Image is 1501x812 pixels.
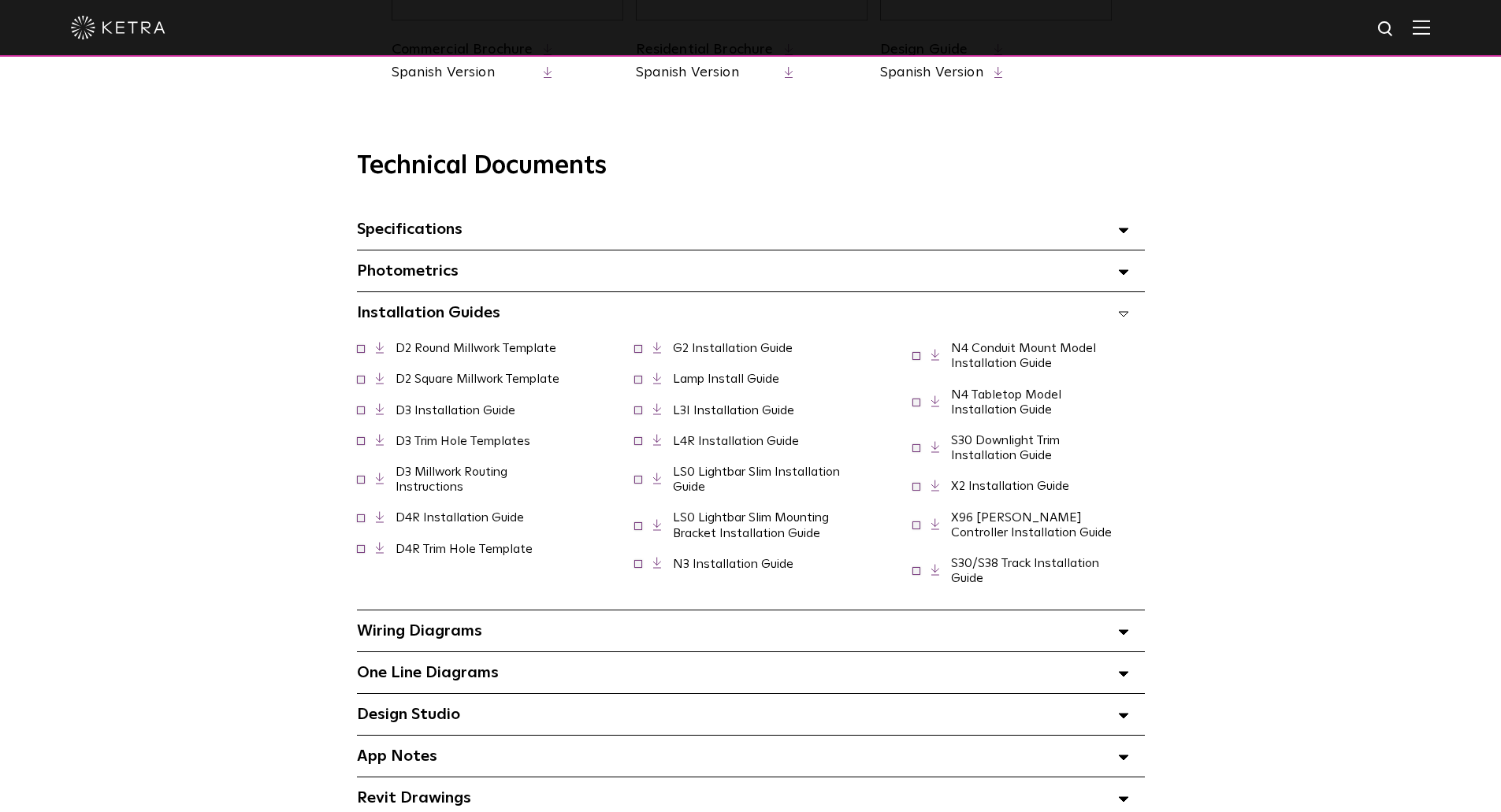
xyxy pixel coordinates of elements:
a: D2 Round Millwork Template [396,342,556,354]
span: App Notes [357,748,437,764]
span: Wiring Diagrams [357,623,482,639]
a: D3 Trim Hole Templates [396,435,530,447]
span: Design Studio [357,706,460,722]
a: L4R Installation Guide [673,435,799,447]
img: search icon [1377,20,1396,39]
a: Spanish Version [636,63,774,83]
a: S30/S38 Track Installation Guide [951,557,1099,584]
a: G2 Installation Guide [673,342,793,354]
span: Installation Guides [357,305,500,321]
a: LS0 Lightbar Slim Mounting Bracket Installation Guide [673,511,829,539]
a: S30 Downlight Trim Installation Guide [951,434,1060,462]
span: Photometrics [357,263,459,279]
a: D2 Square Millwork Template [396,373,559,385]
a: X96 [PERSON_NAME] Controller Installation Guide [951,511,1112,539]
span: Specifications [357,221,463,237]
a: N3 Installation Guide [673,558,793,570]
h3: Technical Documents [357,151,1145,181]
a: L3I Installation Guide [673,404,794,417]
a: X2 Installation Guide [951,480,1069,492]
a: Spanish Version [880,63,983,83]
a: N4 Conduit Mount Model Installation Guide [951,342,1096,369]
span: One Line Diagrams [357,665,499,680]
a: Lamp Install Guide [673,373,779,385]
a: D4R Installation Guide [396,511,524,524]
a: D3 Installation Guide [396,404,515,417]
img: ketra-logo-2019-white [71,16,165,39]
a: D3 Millwork Routing Instructions [396,465,507,493]
span: Revit Drawings [357,790,471,806]
a: N4 Tabletop Model Installation Guide [951,388,1061,416]
a: D4R Trim Hole Template [396,543,533,555]
a: Spanish Version [392,63,533,83]
img: Hamburger%20Nav.svg [1413,20,1430,35]
a: LS0 Lightbar Slim Installation Guide [673,465,840,493]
